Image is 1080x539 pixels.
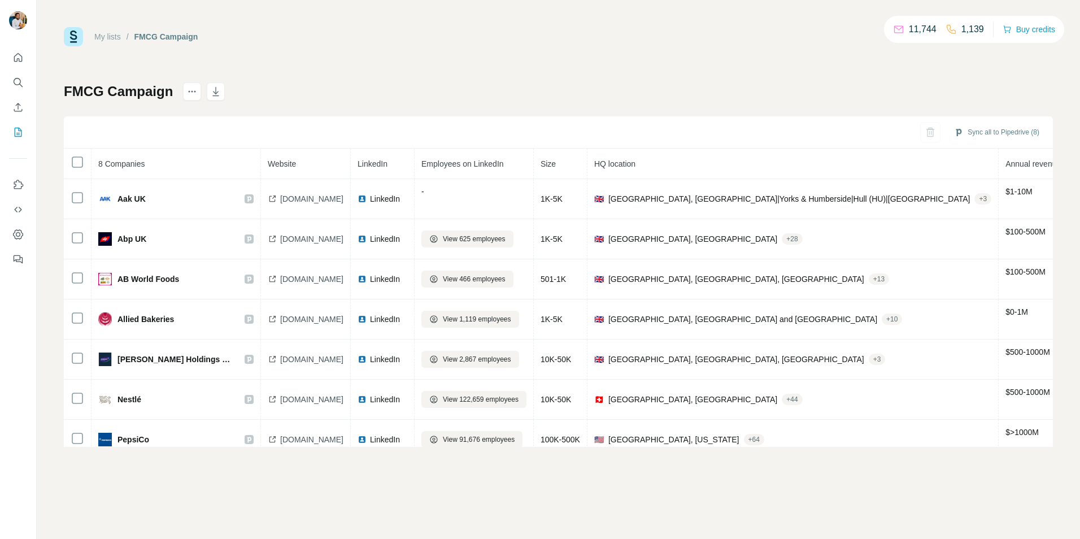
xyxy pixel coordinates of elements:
button: Quick start [9,47,27,68]
button: Feedback [9,249,27,269]
img: company-logo [98,433,112,446]
img: Surfe Logo [64,27,83,46]
span: [DOMAIN_NAME] [280,394,343,405]
a: My lists [94,32,121,41]
img: LinkedIn logo [358,315,367,324]
span: LinkedIn [370,193,400,205]
span: 10K-50K [541,355,571,364]
span: [GEOGRAPHIC_DATA], [GEOGRAPHIC_DATA] [608,394,777,405]
span: Abp UK [117,233,146,245]
span: Employees on LinkedIn [421,159,504,168]
div: + 13 [869,274,889,284]
span: Aak UK [117,193,146,205]
span: 8 Companies [98,159,145,168]
img: company-logo [98,272,112,286]
span: 501-1K [541,275,566,284]
span: Annual revenue [1005,159,1061,168]
span: View 2,867 employees [443,354,511,364]
span: LinkedIn [370,273,400,285]
img: LinkedIn logo [358,435,367,444]
span: View 122,659 employees [443,394,519,405]
span: [DOMAIN_NAME] [280,354,343,365]
span: LinkedIn [370,434,400,445]
span: 🇺🇸 [594,434,604,445]
img: company-logo [98,312,112,326]
span: $ 500-1000M [1005,347,1050,357]
span: [GEOGRAPHIC_DATA], [US_STATE] [608,434,739,445]
button: Buy credits [1003,21,1055,37]
span: View 91,676 employees [443,434,515,445]
button: Sync all to Pipedrive (8) [946,124,1047,141]
button: View 466 employees [421,271,513,288]
span: View 466 employees [443,274,506,284]
div: + 28 [782,234,802,244]
span: 100K-500K [541,435,580,444]
li: / [127,31,129,42]
span: 1K-5K [541,315,563,324]
img: company-logo [98,393,112,406]
span: View 625 employees [443,234,506,244]
span: [DOMAIN_NAME] [280,273,343,285]
span: $ 100-500M [1005,227,1046,236]
span: [DOMAIN_NAME] [280,314,343,325]
button: Use Surfe API [9,199,27,220]
span: 🇬🇧 [594,314,604,325]
span: 🇨🇭 [594,394,604,405]
img: Avatar [9,11,27,29]
span: $ 1-10M [1005,187,1032,196]
img: company-logo [98,232,112,246]
button: My lists [9,122,27,142]
button: View 2,867 employees [421,351,519,368]
div: + 44 [782,394,802,405]
span: HQ location [594,159,635,168]
img: LinkedIn logo [358,194,367,203]
span: $ 100-500M [1005,267,1046,276]
span: [GEOGRAPHIC_DATA], [GEOGRAPHIC_DATA] [608,233,777,245]
span: AB World Foods [117,273,179,285]
span: [GEOGRAPHIC_DATA], [GEOGRAPHIC_DATA] and [GEOGRAPHIC_DATA] [608,314,877,325]
span: Nestlé [117,394,141,405]
span: [GEOGRAPHIC_DATA], [GEOGRAPHIC_DATA]|Yorks & Humberside|Hull (HU)|[GEOGRAPHIC_DATA] [608,193,970,205]
button: View 625 employees [421,231,513,247]
img: company-logo [98,353,112,366]
img: company-logo [98,192,112,206]
button: Enrich CSV [9,97,27,118]
div: + 3 [869,354,886,364]
span: LinkedIn [370,314,400,325]
span: $ 500-1000M [1005,388,1050,397]
span: [GEOGRAPHIC_DATA], [GEOGRAPHIC_DATA], [GEOGRAPHIC_DATA] [608,354,864,365]
span: $ 0-1M [1005,307,1028,316]
img: LinkedIn logo [358,234,367,244]
span: Allied Bakeries [117,314,174,325]
span: $ >1000M [1005,428,1039,437]
span: [GEOGRAPHIC_DATA], [GEOGRAPHIC_DATA], [GEOGRAPHIC_DATA] [608,273,864,285]
div: FMCG Campaign [134,31,198,42]
span: View 1,119 employees [443,314,511,324]
span: LinkedIn [370,354,400,365]
span: LinkedIn [370,394,400,405]
span: PepsiCo [117,434,149,445]
span: [DOMAIN_NAME] [280,233,343,245]
div: + 3 [974,194,991,204]
div: + 10 [882,314,902,324]
span: 🇬🇧 [594,193,604,205]
span: 🇬🇧 [594,354,604,365]
span: 10K-50K [541,395,571,404]
button: actions [183,82,201,101]
img: LinkedIn logo [358,395,367,404]
span: Size [541,159,556,168]
span: LinkedIn [370,233,400,245]
span: LinkedIn [358,159,387,168]
span: 1K-5K [541,194,563,203]
span: 🇬🇧 [594,233,604,245]
span: Website [268,159,296,168]
span: [PERSON_NAME] Holdings Limited [117,354,233,365]
button: Dashboard [9,224,27,245]
h1: FMCG Campaign [64,82,173,101]
span: - [421,187,424,196]
span: 🇬🇧 [594,273,604,285]
div: + 64 [744,434,764,445]
button: View 1,119 employees [421,311,519,328]
span: [DOMAIN_NAME] [280,193,343,205]
button: View 91,676 employees [421,431,522,448]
